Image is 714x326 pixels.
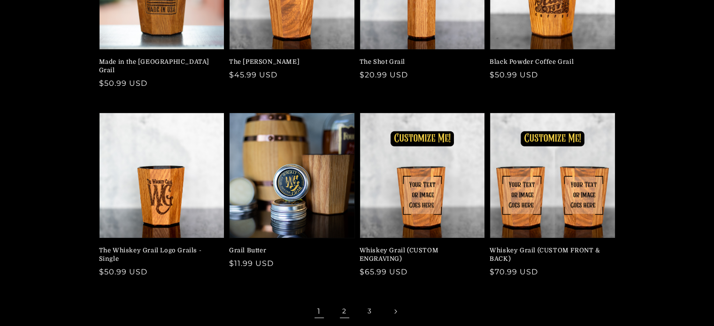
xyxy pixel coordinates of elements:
[360,246,480,263] a: Whiskey Grail (CUSTOM ENGRAVING)
[360,301,380,322] a: Page 3
[99,301,615,322] nav: Pagination
[99,246,219,263] a: The Whiskey Grail Logo Grails - Single
[385,301,406,322] a: Next page
[334,301,355,322] a: Page 2
[490,58,610,66] a: Black Powder Coffee Grail
[360,58,480,66] a: The Shot Grail
[309,301,330,322] span: Page 1
[229,58,349,66] a: The [PERSON_NAME]
[229,246,349,255] a: Grail Butter
[490,246,610,263] a: Whiskey Grail (CUSTOM FRONT & BACK)
[99,58,219,75] a: Made in the [GEOGRAPHIC_DATA] Grail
